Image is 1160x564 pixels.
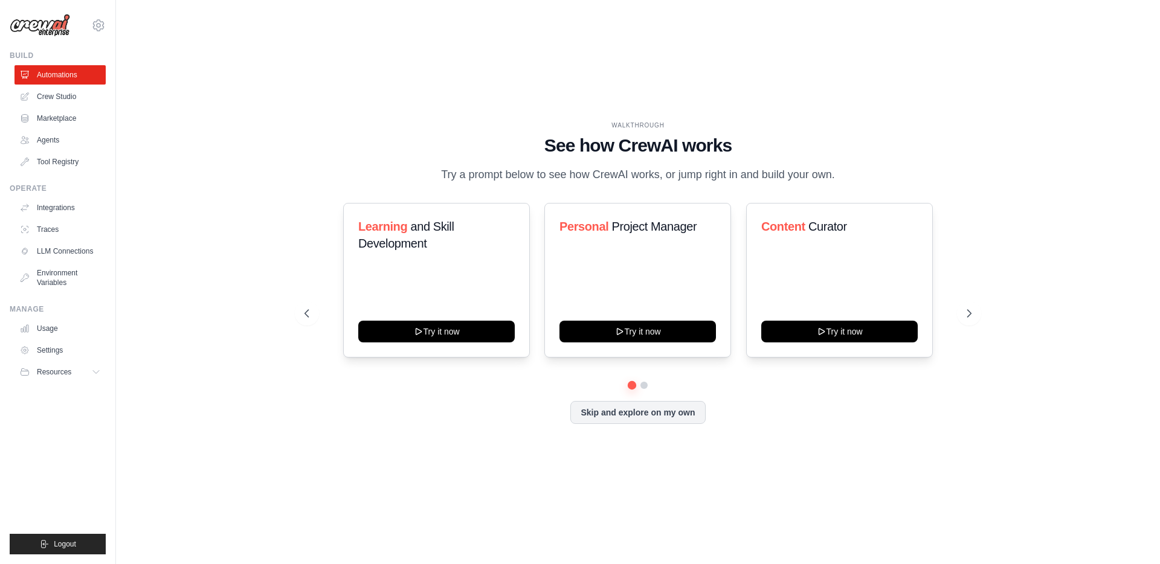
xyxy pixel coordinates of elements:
button: Skip and explore on my own [570,401,705,424]
button: Try it now [559,321,716,342]
span: Personal [559,220,608,233]
span: Logout [54,539,76,549]
a: Integrations [14,198,106,217]
div: Operate [10,184,106,193]
a: Settings [14,341,106,360]
a: Crew Studio [14,87,106,106]
a: Automations [14,65,106,85]
a: Tool Registry [14,152,106,171]
span: Content [761,220,805,233]
span: Curator [808,220,847,233]
button: Try it now [358,321,515,342]
button: Try it now [761,321,918,342]
p: Try a prompt below to see how CrewAI works, or jump right in and build your own. [435,166,841,184]
span: Learning [358,220,407,233]
button: Resources [14,362,106,382]
a: Environment Variables [14,263,106,292]
span: Project Manager [612,220,697,233]
h1: See how CrewAI works [304,135,971,156]
div: Build [10,51,106,60]
a: Agents [14,130,106,150]
a: Traces [14,220,106,239]
img: Logo [10,14,70,37]
div: WALKTHROUGH [304,121,971,130]
a: LLM Connections [14,242,106,261]
button: Logout [10,534,106,554]
a: Usage [14,319,106,338]
div: Manage [10,304,106,314]
span: Resources [37,367,71,377]
a: Marketplace [14,109,106,128]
